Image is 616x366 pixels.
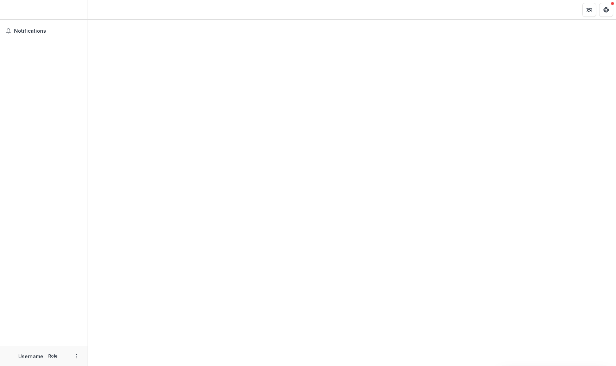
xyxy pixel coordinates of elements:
p: Role [46,353,60,359]
p: Username [18,353,43,360]
button: Partners [582,3,596,17]
button: Get Help [599,3,613,17]
button: More [72,352,81,360]
button: Notifications [3,25,85,37]
span: Notifications [14,28,82,34]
